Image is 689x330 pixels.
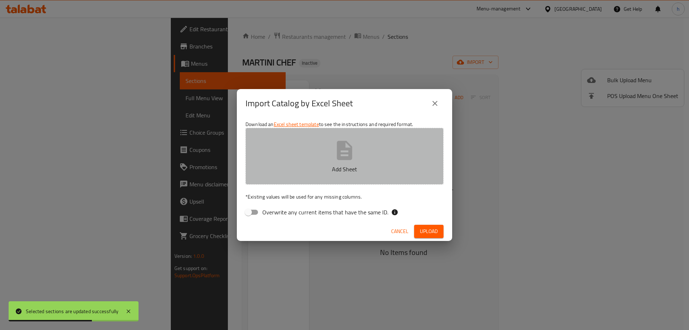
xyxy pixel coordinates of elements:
[262,208,388,217] span: Overwrite any current items that have the same ID.
[426,95,444,112] button: close
[391,209,398,216] svg: If the overwrite option isn't selected, then the items that match an existing ID will be ignored ...
[245,193,444,200] p: Existing values will be used for any missing columns.
[388,225,411,238] button: Cancel
[26,307,118,315] div: Selected sections are updated successfully
[420,227,438,236] span: Upload
[245,128,444,185] button: Add Sheet
[257,165,432,173] p: Add Sheet
[391,227,408,236] span: Cancel
[245,98,353,109] h2: Import Catalog by Excel Sheet
[414,225,444,238] button: Upload
[274,120,319,129] a: Excel sheet template
[237,118,452,222] div: Download an to see the instructions and required format.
